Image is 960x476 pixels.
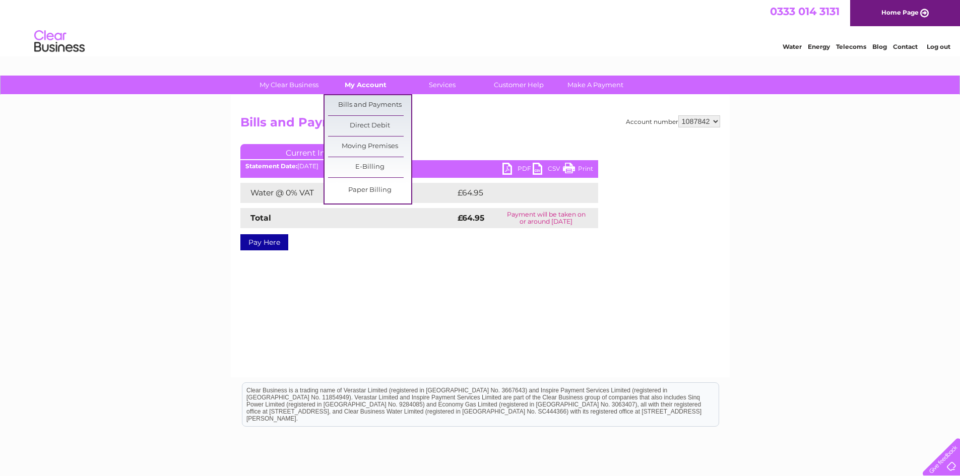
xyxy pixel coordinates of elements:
a: Log out [927,43,950,50]
img: logo.png [34,26,85,57]
a: Customer Help [477,76,560,94]
a: My Account [324,76,407,94]
a: Blog [872,43,887,50]
a: E-Billing [328,157,411,177]
td: Payment will be taken on or around [DATE] [494,208,598,228]
a: My Clear Business [247,76,331,94]
div: [DATE] [240,163,598,170]
a: PDF [502,163,533,177]
a: Moving Premises [328,137,411,157]
a: CSV [533,163,563,177]
td: £64.95 [455,183,578,203]
a: Contact [893,43,918,50]
a: Print [563,163,593,177]
a: Telecoms [836,43,866,50]
div: Clear Business is a trading name of Verastar Limited (registered in [GEOGRAPHIC_DATA] No. 3667643... [242,6,719,49]
a: Services [401,76,484,94]
a: Water [783,43,802,50]
td: Water @ 0% VAT [240,183,455,203]
a: 0333 014 3131 [770,5,840,18]
h2: Bills and Payments [240,115,720,134]
a: Pay Here [240,234,288,250]
strong: £64.95 [458,213,484,223]
a: Direct Debit [328,116,411,136]
b: Statement Date: [245,162,297,170]
a: Make A Payment [554,76,637,94]
div: Account number [626,115,720,127]
a: Current Invoice [240,144,392,159]
strong: Total [250,213,271,223]
a: Paper Billing [328,180,411,200]
a: Energy [808,43,830,50]
a: Bills and Payments [328,95,411,115]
